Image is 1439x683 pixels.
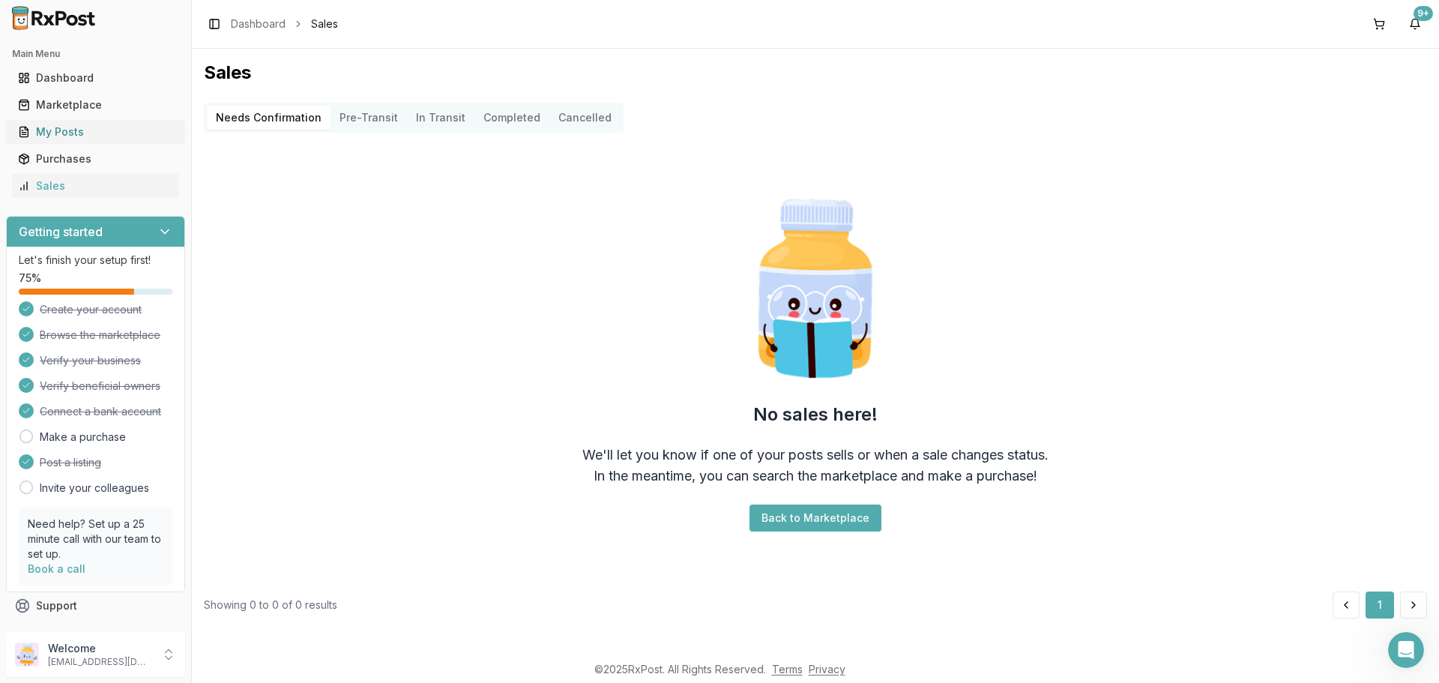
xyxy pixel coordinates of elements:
a: Dashboard [12,64,179,91]
button: Support [6,592,185,619]
span: Browse the marketplace [40,328,160,343]
button: My Posts [6,120,185,144]
span: Sales [311,16,338,31]
button: In Transit [407,106,474,130]
img: User avatar [15,643,39,667]
a: My Posts [12,118,179,145]
a: Make a purchase [40,430,126,445]
span: Feedback [36,625,87,640]
a: Book a call [28,562,85,575]
h1: Sales [204,61,1427,85]
button: Pre-Transit [331,106,407,130]
h2: No sales here! [753,403,878,427]
a: Invite your colleagues [40,481,149,496]
button: Feedback [6,619,185,646]
button: Back to Marketplace [749,505,881,532]
span: Verify your business [40,353,141,368]
img: RxPost Logo [6,6,102,30]
span: Create your account [40,302,142,317]
div: Showing 0 to 0 of 0 results [204,598,337,613]
button: Purchases [6,147,185,171]
button: Cancelled [549,106,621,130]
a: Marketplace [12,91,179,118]
h2: Main Menu [12,48,179,60]
button: 9+ [1403,12,1427,36]
p: [EMAIL_ADDRESS][DOMAIN_NAME] [48,656,152,668]
span: 75 % [19,271,41,286]
p: Let's finish your setup first! [19,253,172,268]
div: 9+ [1414,6,1433,21]
div: Marketplace [18,97,173,112]
button: Dashboard [6,66,185,90]
img: Smart Pill Bottle [719,193,911,385]
a: Privacy [809,663,845,676]
div: Purchases [18,151,173,166]
a: Dashboard [231,16,286,31]
div: In the meantime, you can search the marketplace and make a purchase! [594,466,1037,487]
nav: breadcrumb [231,16,338,31]
p: Need help? Set up a 25 minute call with our team to set up. [28,517,163,562]
button: Completed [474,106,549,130]
div: Sales [18,178,173,193]
button: Marketplace [6,93,185,117]
button: Sales [6,174,185,198]
h3: Getting started [19,223,103,241]
span: Post a listing [40,455,101,470]
div: We'll let you know if one of your posts sells or when a sale changes status. [582,445,1049,466]
span: Connect a bank account [40,404,161,419]
p: Welcome [48,641,152,656]
div: Dashboard [18,70,173,85]
div: My Posts [18,124,173,139]
button: 1 [1366,592,1394,619]
a: Sales [12,172,179,199]
button: Needs Confirmation [207,106,331,130]
span: Verify beneficial owners [40,379,160,394]
a: Terms [772,663,803,676]
a: Purchases [12,145,179,172]
iframe: Intercom live chat [1388,632,1424,668]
